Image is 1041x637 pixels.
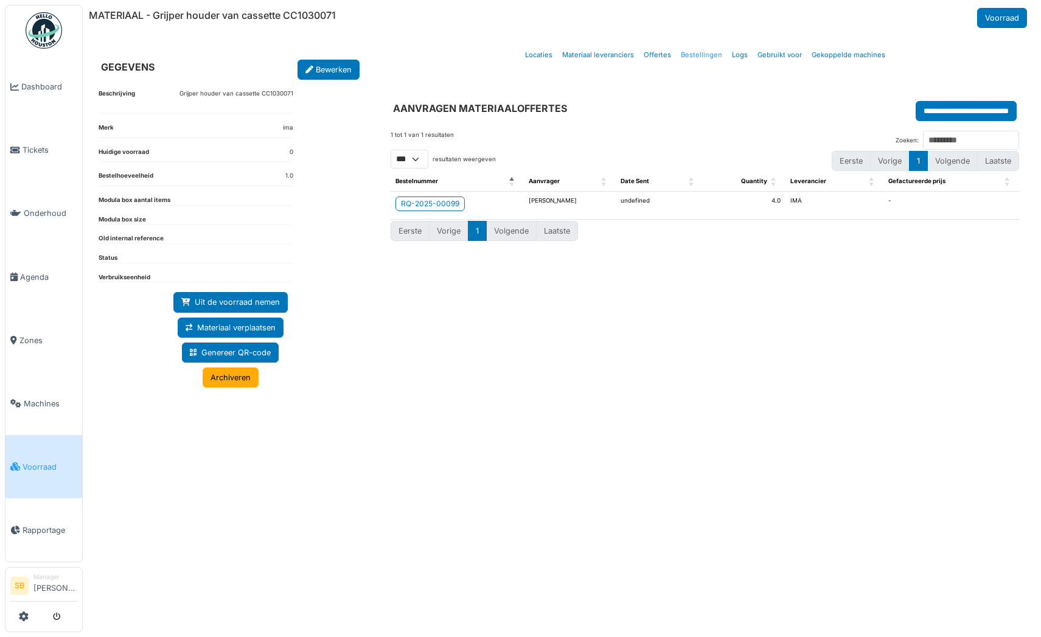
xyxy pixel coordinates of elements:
[10,577,29,595] li: SB
[391,131,454,150] div: 1 tot 1 van 1 resultaten
[621,197,698,206] div: undefined
[99,234,164,243] dt: Old internal reference
[741,178,767,184] span: translation missing: nl.material_quotation.quantity
[99,89,135,113] dt: Beschrijving
[977,8,1027,28] a: Voorraad
[621,178,649,184] span: translation missing: nl.material_quotation.date_sent
[5,55,82,119] a: Dashboard
[178,318,284,338] a: Materiaal verplaatsen
[524,192,616,220] td: [PERSON_NAME]
[101,61,155,73] h6: GEGEVENS
[790,178,826,184] span: Leverancier
[283,124,293,133] dd: ima
[5,119,82,182] a: Tickets
[395,178,438,184] span: Bestelnummer
[24,207,77,219] span: Onderhoud
[1004,172,1012,191] span: Gefactureerde prijs: Activate to sort
[689,172,696,191] span: Date Sent: Activate to sort
[10,573,77,602] a: SB Manager[PERSON_NAME]
[99,254,117,263] dt: Status
[5,308,82,372] a: Zones
[5,182,82,245] a: Onderhoud
[179,89,293,99] p: Grijper houder van cassette CC1030071
[99,148,149,162] dt: Huidige voorraad
[5,435,82,498] a: Voorraad
[401,198,459,209] div: RQ-2025-00099
[5,245,82,308] a: Agenda
[99,124,114,137] dt: Merk
[89,10,336,21] h6: MATERIAAL - Grijper houder van cassette CC1030071
[601,172,608,191] span: Aanvrager: Activate to sort
[395,197,465,211] a: RQ-2025-00099
[26,12,62,49] img: Badge_color-CXgf-gQk.svg
[298,60,360,80] a: Bewerken
[393,103,567,114] h6: AANVRAGEN MATERIAALOFFERTES
[807,41,890,69] a: Gekoppelde machines
[529,178,560,184] span: Aanvrager
[33,573,77,599] li: [PERSON_NAME]
[639,41,676,69] a: Offertes
[869,172,876,191] span: Leverancier: Activate to sort
[99,273,150,282] dt: Verbruikseenheid
[433,155,496,164] label: resultaten weergeven
[520,41,557,69] a: Locaties
[33,573,77,582] div: Manager
[19,335,77,346] span: Zones
[23,144,77,156] span: Tickets
[5,372,82,435] a: Machines
[909,151,928,171] button: 1
[888,178,945,184] span: Gefactureerde prijs
[173,292,288,312] a: Uit de voorraad nemen
[391,221,1019,241] nav: pagination
[99,172,153,186] dt: Bestelhoeveelheid
[20,271,77,283] span: Agenda
[785,192,883,220] td: IMA
[727,41,753,69] a: Logs
[24,398,77,409] span: Machines
[753,41,807,69] a: Gebruikt voor
[203,367,259,388] a: Archiveren
[832,151,1019,171] nav: pagination
[676,41,727,69] a: Bestellingen
[703,192,785,220] td: 4.0
[883,192,1019,220] td: -
[21,81,77,92] span: Dashboard
[557,41,639,69] a: Materiaal leveranciers
[182,343,279,363] a: Genereer QR-code
[285,172,293,181] dd: 1.0
[99,215,146,225] dt: Modula box size
[23,461,77,473] span: Voorraad
[509,172,517,191] span: Bestelnummer: Activate to invert sorting
[896,136,919,145] label: Zoeken:
[23,524,77,536] span: Rapportage
[99,196,170,205] dt: Modula box aantal items
[771,172,778,191] span: Quantity: Activate to sort
[5,498,82,562] a: Rapportage
[290,148,293,157] dd: 0
[468,221,487,241] button: 1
